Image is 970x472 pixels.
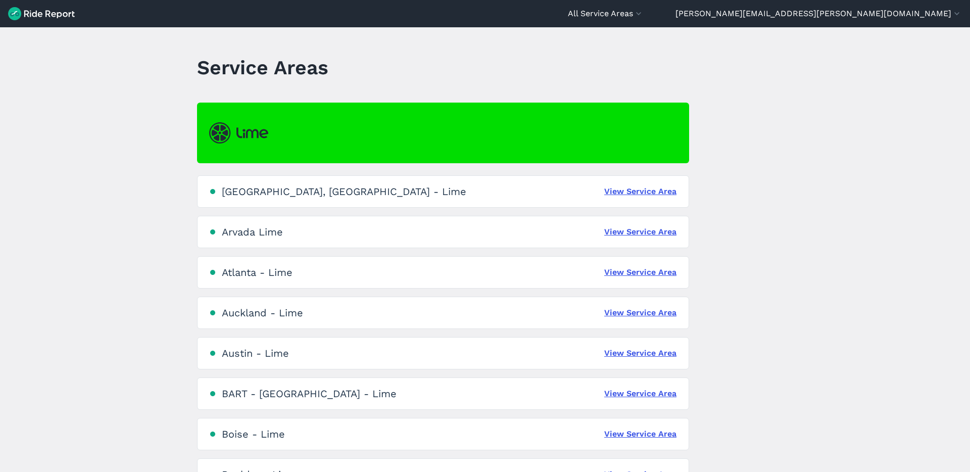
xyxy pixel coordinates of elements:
a: View Service Area [604,226,676,238]
a: View Service Area [604,347,676,359]
div: Auckland - Lime [222,307,303,319]
button: All Service Areas [568,8,644,20]
img: Ride Report [8,7,75,20]
div: Austin - Lime [222,347,289,359]
div: Atlanta - Lime [222,266,293,278]
button: [PERSON_NAME][EMAIL_ADDRESS][PERSON_NAME][DOMAIN_NAME] [675,8,962,20]
h1: Service Areas [197,54,328,81]
a: View Service Area [604,307,676,319]
a: View Service Area [604,428,676,440]
div: [GEOGRAPHIC_DATA], [GEOGRAPHIC_DATA] - Lime [222,185,466,198]
div: BART - [GEOGRAPHIC_DATA] - Lime [222,388,397,400]
a: View Service Area [604,185,676,198]
div: Arvada Lime [222,226,283,238]
a: View Service Area [604,388,676,400]
a: View Service Area [604,266,676,278]
img: Lime [209,122,268,144]
div: Boise - Lime [222,428,285,440]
